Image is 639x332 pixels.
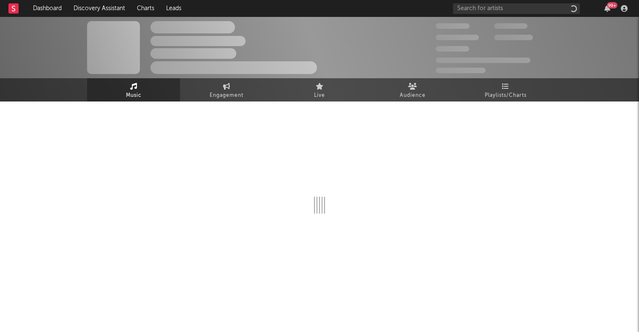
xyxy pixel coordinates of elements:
span: Music [126,91,142,101]
button: 99+ [604,5,610,12]
a: Audience [366,78,459,102]
span: 1,000,000 [494,35,533,40]
a: Playlists/Charts [459,78,552,102]
span: Audience [400,91,426,101]
span: Playlists/Charts [485,91,527,101]
div: 99 + [607,2,617,8]
a: Live [273,78,366,102]
a: Music [87,78,180,102]
input: Search for artists [453,3,580,14]
span: 300,000 [436,23,470,29]
span: 50,000,000 [436,35,479,40]
a: Engagement [180,78,273,102]
span: Engagement [210,91,243,101]
span: 50,000,000 Monthly Listeners [436,58,530,63]
span: Live [314,91,325,101]
span: 100,000 [436,46,469,52]
span: 100,000 [494,23,527,29]
span: Jump Score: 85.0 [436,68,486,73]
